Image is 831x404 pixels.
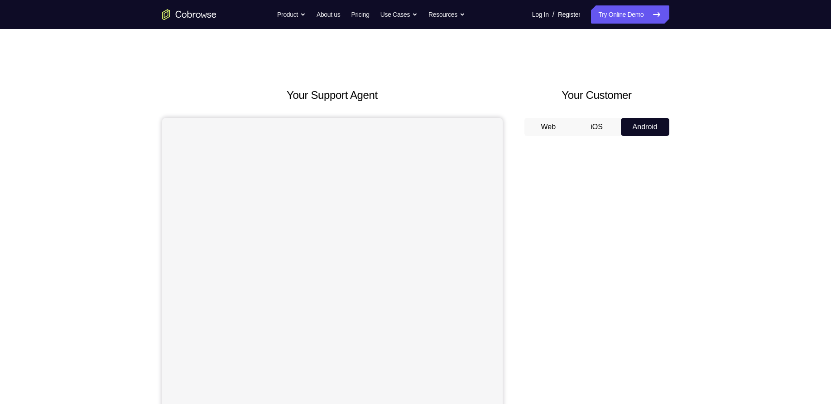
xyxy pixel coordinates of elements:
span: / [552,9,554,20]
a: Register [558,5,580,24]
h2: Your Customer [524,87,669,103]
a: Log In [532,5,549,24]
button: Use Cases [380,5,418,24]
button: Web [524,118,573,136]
a: Pricing [351,5,369,24]
a: Go to the home page [162,9,216,20]
button: Android [621,118,669,136]
a: About us [317,5,340,24]
button: Resources [428,5,465,24]
h2: Your Support Agent [162,87,503,103]
button: iOS [572,118,621,136]
a: Try Online Demo [591,5,669,24]
button: Product [277,5,306,24]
